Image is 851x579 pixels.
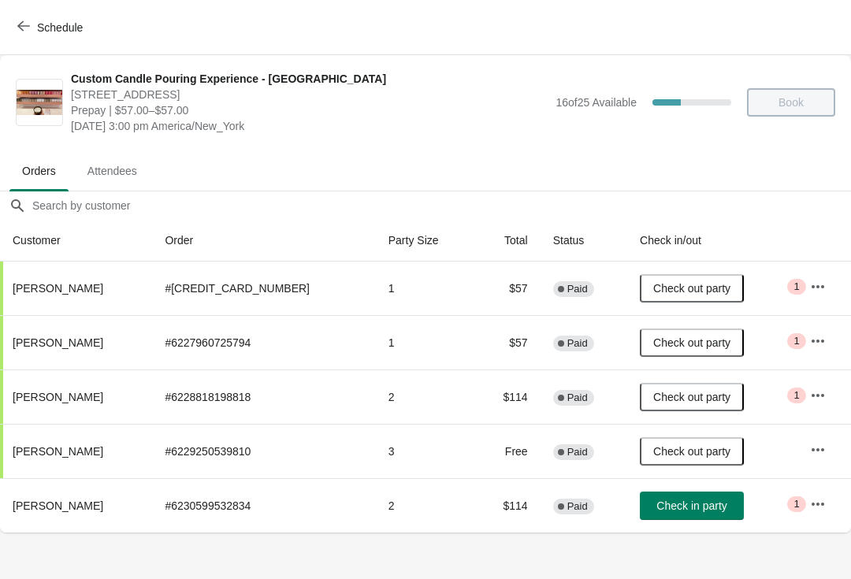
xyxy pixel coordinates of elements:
[653,336,730,349] span: Check out party
[152,220,375,262] th: Order
[627,220,797,262] th: Check in/out
[376,315,475,369] td: 1
[9,157,69,185] span: Orders
[8,13,95,42] button: Schedule
[475,478,541,533] td: $114
[567,446,588,458] span: Paid
[640,492,744,520] button: Check in party
[376,262,475,315] td: 1
[13,391,103,403] span: [PERSON_NAME]
[71,87,548,102] span: [STREET_ADDRESS]
[376,220,475,262] th: Party Size
[32,191,851,220] input: Search by customer
[152,262,375,315] td: # [CREDIT_CARD_NUMBER]
[541,220,627,262] th: Status
[640,383,744,411] button: Check out party
[37,21,83,34] span: Schedule
[71,118,548,134] span: [DATE] 3:00 pm America/New_York
[475,315,541,369] td: $57
[556,96,637,109] span: 16 of 25 Available
[13,336,103,349] span: [PERSON_NAME]
[13,282,103,295] span: [PERSON_NAME]
[475,424,541,478] td: Free
[656,499,727,512] span: Check in party
[793,389,799,402] span: 1
[640,274,744,302] button: Check out party
[71,71,548,87] span: Custom Candle Pouring Experience - [GEOGRAPHIC_DATA]
[17,90,62,116] img: Custom Candle Pouring Experience - Fort Lauderdale
[653,391,730,403] span: Check out party
[152,315,375,369] td: # 6227960725794
[653,445,730,458] span: Check out party
[653,282,730,295] span: Check out party
[376,478,475,533] td: 2
[793,280,799,293] span: 1
[475,262,541,315] td: $57
[640,328,744,357] button: Check out party
[13,499,103,512] span: [PERSON_NAME]
[475,220,541,262] th: Total
[13,445,103,458] span: [PERSON_NAME]
[640,437,744,466] button: Check out party
[567,392,588,404] span: Paid
[152,478,375,533] td: # 6230599532834
[567,283,588,295] span: Paid
[793,335,799,347] span: 1
[475,369,541,424] td: $114
[793,498,799,510] span: 1
[152,424,375,478] td: # 6229250539810
[152,369,375,424] td: # 6228818198818
[376,369,475,424] td: 2
[567,500,588,513] span: Paid
[71,102,548,118] span: Prepay | $57.00–$57.00
[567,337,588,350] span: Paid
[75,157,150,185] span: Attendees
[376,424,475,478] td: 3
